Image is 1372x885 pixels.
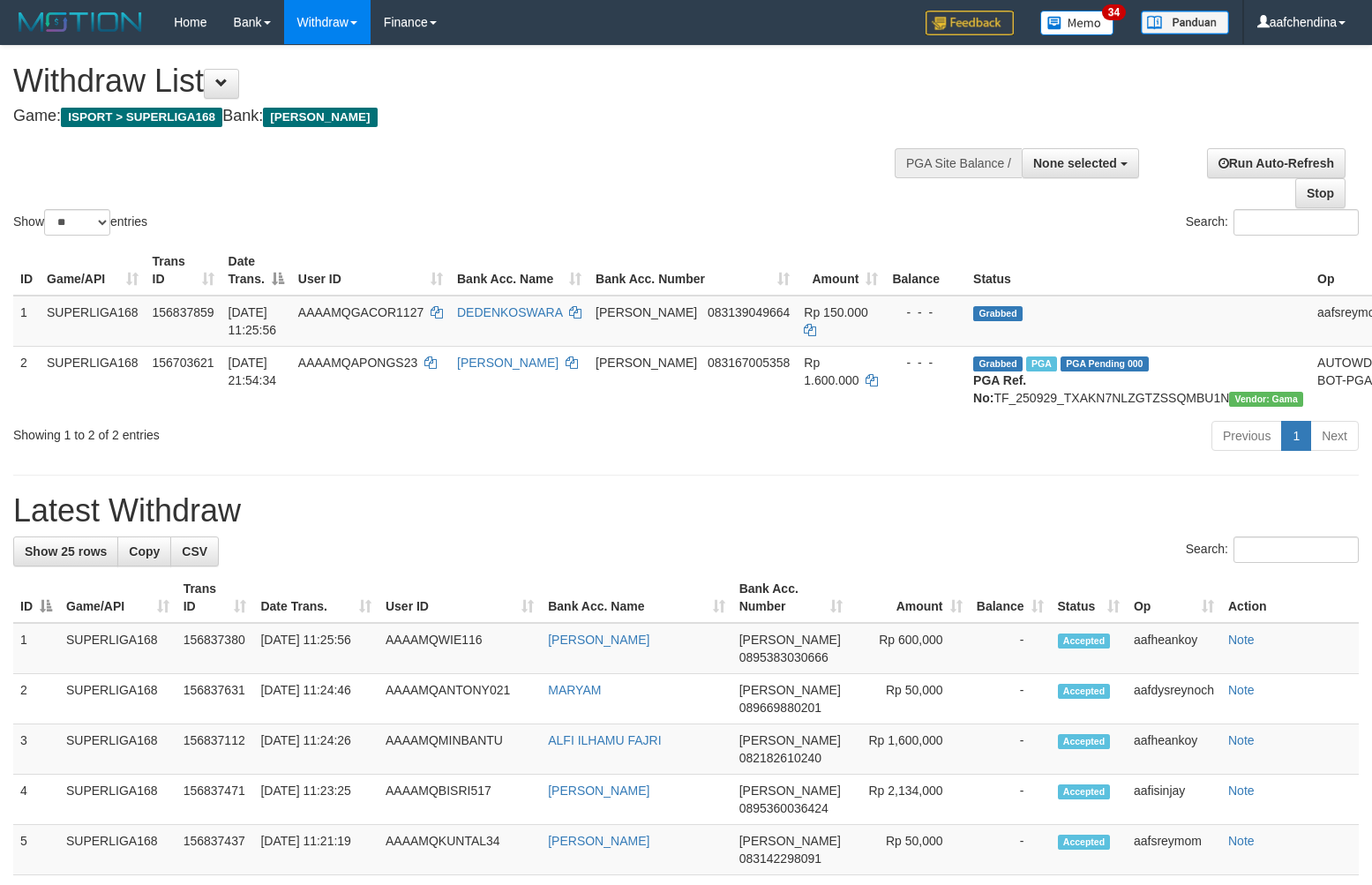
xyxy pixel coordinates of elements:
[548,784,649,798] a: [PERSON_NAME]
[596,356,697,370] span: [PERSON_NAME]
[1207,148,1346,178] a: Run Auto-Refresh
[379,623,541,674] td: AAAAMQWIE116
[146,245,221,296] th: Trans ID: activate to sort column ascending
[13,346,40,414] td: 2
[804,305,867,319] span: Rp 150.000
[797,245,885,296] th: Amount: activate to sort column ascending
[59,825,176,875] td: SUPERLIGA168
[117,536,171,566] a: Copy
[253,573,379,623] th: Date Trans.: activate to sort column ascending
[450,245,589,296] th: Bank Acc. Name: activate to sort column ascending
[1186,209,1359,236] label: Search:
[59,623,176,674] td: SUPERLIGA168
[973,306,1023,321] span: Grabbed
[25,544,107,559] span: Show 25 rows
[13,108,897,125] h4: Game: Bank:
[1281,421,1311,451] a: 1
[541,573,731,623] th: Bank Acc. Name: activate to sort column ascending
[59,573,176,623] th: Game/API: activate to sort column ascending
[739,784,841,798] span: [PERSON_NAME]
[739,733,841,747] span: [PERSON_NAME]
[1228,834,1255,848] a: Note
[1127,775,1221,825] td: aafisinjay
[253,674,379,724] td: [DATE] 11:24:46
[1061,356,1149,371] span: PGA Pending
[970,825,1051,875] td: -
[739,633,841,647] span: [PERSON_NAME]
[457,356,559,370] a: [PERSON_NAME]
[153,305,214,319] span: 156837859
[1127,825,1221,875] td: aafsreymom
[1022,148,1139,178] button: None selected
[589,245,797,296] th: Bank Acc. Number: activate to sort column ascending
[13,9,147,35] img: MOTION_logo.png
[13,419,559,444] div: Showing 1 to 2 of 2 entries
[13,493,1359,529] h1: Latest Withdraw
[40,245,146,296] th: Game/API: activate to sort column ascending
[970,623,1051,674] td: -
[13,724,59,775] td: 3
[13,64,897,99] h1: Withdraw List
[966,346,1310,414] td: TF_250929_TXAKN7NLZGTZSSQMBU1N
[973,356,1023,371] span: Grabbed
[182,544,207,559] span: CSV
[1228,633,1255,647] a: Note
[1033,156,1117,170] span: None selected
[1051,573,1127,623] th: Status: activate to sort column ascending
[970,724,1051,775] td: -
[13,296,40,347] td: 1
[732,573,851,623] th: Bank Acc. Number: activate to sort column ascending
[229,305,277,337] span: [DATE] 11:25:56
[850,724,969,775] td: Rp 1,600,000
[253,623,379,674] td: [DATE] 11:25:56
[885,245,966,296] th: Balance
[1127,573,1221,623] th: Op: activate to sort column ascending
[548,633,649,647] a: [PERSON_NAME]
[708,356,790,370] span: Copy 083167005358 to clipboard
[1058,835,1111,850] span: Accepted
[1228,683,1255,697] a: Note
[13,825,59,875] td: 5
[1141,11,1229,34] img: panduan.png
[59,674,176,724] td: SUPERLIGA168
[1295,178,1346,208] a: Stop
[850,825,969,875] td: Rp 50,000
[176,573,254,623] th: Trans ID: activate to sort column ascending
[13,573,59,623] th: ID: activate to sort column descending
[13,623,59,674] td: 1
[298,356,417,370] span: AAAAMQAPONGS23
[739,801,828,815] span: Copy 0895360036424 to clipboard
[548,733,661,747] a: ALFI ILHAMU FAJRI
[1127,724,1221,775] td: aafheankoy
[966,245,1310,296] th: Status
[379,573,541,623] th: User ID: activate to sort column ascending
[1058,634,1111,649] span: Accepted
[457,305,562,319] a: DEDENKOSWARA
[61,108,222,127] span: ISPORT > SUPERLIGA168
[970,674,1051,724] td: -
[1058,784,1111,799] span: Accepted
[548,683,601,697] a: MARYAM
[1228,733,1255,747] a: Note
[1233,209,1359,236] input: Search:
[548,834,649,848] a: [PERSON_NAME]
[1228,784,1255,798] a: Note
[708,305,790,319] span: Copy 083139049664 to clipboard
[13,674,59,724] td: 2
[379,674,541,724] td: AAAAMQANTONY021
[153,356,214,370] span: 156703621
[44,209,110,236] select: Showentries
[176,724,254,775] td: 156837112
[1233,536,1359,563] input: Search:
[739,701,821,715] span: Copy 089669880201 to clipboard
[1102,4,1126,20] span: 34
[739,834,841,848] span: [PERSON_NAME]
[59,775,176,825] td: SUPERLIGA168
[221,245,291,296] th: Date Trans.: activate to sort column descending
[1310,421,1359,451] a: Next
[850,775,969,825] td: Rp 2,134,000
[739,751,821,765] span: Copy 082182610240 to clipboard
[739,683,841,697] span: [PERSON_NAME]
[176,775,254,825] td: 156837471
[1211,421,1282,451] a: Previous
